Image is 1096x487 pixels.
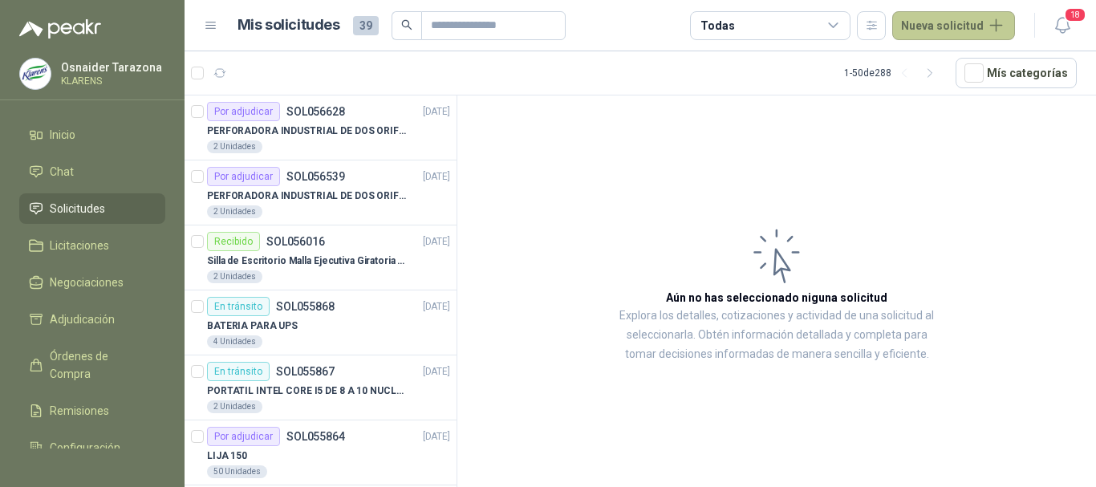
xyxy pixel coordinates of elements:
[207,232,260,251] div: Recibido
[423,364,450,379] p: [DATE]
[207,465,267,478] div: 50 Unidades
[19,304,165,335] a: Adjudicación
[19,193,165,224] a: Solicitudes
[207,400,262,413] div: 2 Unidades
[19,120,165,150] a: Inicio
[1048,11,1077,40] button: 18
[50,126,75,144] span: Inicio
[956,58,1077,88] button: Mís categorías
[207,319,298,334] p: BATERIA PARA UPS
[207,102,280,121] div: Por adjudicar
[50,274,124,291] span: Negociaciones
[50,439,120,457] span: Configuración
[19,156,165,187] a: Chat
[1064,7,1086,22] span: 18
[666,289,887,306] h3: Aún no has seleccionado niguna solicitud
[207,167,280,186] div: Por adjudicar
[19,341,165,389] a: Órdenes de Compra
[892,11,1015,40] button: Nueva solicitud
[207,384,407,399] p: PORTATIL INTEL CORE I5 DE 8 A 10 NUCLEOS
[276,366,335,377] p: SOL055867
[50,163,74,181] span: Chat
[353,16,379,35] span: 39
[207,335,262,348] div: 4 Unidades
[207,448,247,464] p: LIJA 150
[50,402,109,420] span: Remisiones
[207,140,262,153] div: 2 Unidades
[844,60,943,86] div: 1 - 50 de 288
[423,299,450,315] p: [DATE]
[19,267,165,298] a: Negociaciones
[61,62,162,73] p: Osnaider Tarazona
[207,297,270,316] div: En tránsito
[286,106,345,117] p: SOL056628
[423,234,450,250] p: [DATE]
[50,200,105,217] span: Solicitudes
[185,290,457,355] a: En tránsitoSOL055868[DATE] BATERIA PARA UPS4 Unidades
[207,205,262,218] div: 2 Unidades
[61,76,162,86] p: KLARENS
[423,169,450,185] p: [DATE]
[266,236,325,247] p: SOL056016
[19,396,165,426] a: Remisiones
[207,270,262,283] div: 2 Unidades
[286,171,345,182] p: SOL056539
[207,124,407,139] p: PERFORADORA INDUSTRIAL DE DOS ORIFICIOS
[19,432,165,463] a: Configuración
[207,362,270,381] div: En tránsito
[207,427,280,446] div: Por adjudicar
[185,225,457,290] a: RecibidoSOL056016[DATE] Silla de Escritorio Malla Ejecutiva Giratoria Cromada con Reposabrazos Fi...
[618,306,936,364] p: Explora los detalles, cotizaciones y actividad de una solicitud al seleccionarla. Obtén informaci...
[185,160,457,225] a: Por adjudicarSOL056539[DATE] PERFORADORA INDUSTRIAL DE DOS ORIFICIOS2 Unidades
[185,420,457,485] a: Por adjudicarSOL055864[DATE] LIJA 15050 Unidades
[423,429,450,444] p: [DATE]
[700,17,734,34] div: Todas
[286,431,345,442] p: SOL055864
[50,237,109,254] span: Licitaciones
[207,189,407,204] p: PERFORADORA INDUSTRIAL DE DOS ORIFICIOS
[185,95,457,160] a: Por adjudicarSOL056628[DATE] PERFORADORA INDUSTRIAL DE DOS ORIFICIOS2 Unidades
[50,310,115,328] span: Adjudicación
[423,104,450,120] p: [DATE]
[20,59,51,89] img: Company Logo
[185,355,457,420] a: En tránsitoSOL055867[DATE] PORTATIL INTEL CORE I5 DE 8 A 10 NUCLEOS2 Unidades
[276,301,335,312] p: SOL055868
[401,19,412,30] span: search
[207,254,407,269] p: Silla de Escritorio Malla Ejecutiva Giratoria Cromada con Reposabrazos Fijo Negra
[19,230,165,261] a: Licitaciones
[50,347,150,383] span: Órdenes de Compra
[237,14,340,37] h1: Mis solicitudes
[19,19,101,39] img: Logo peakr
